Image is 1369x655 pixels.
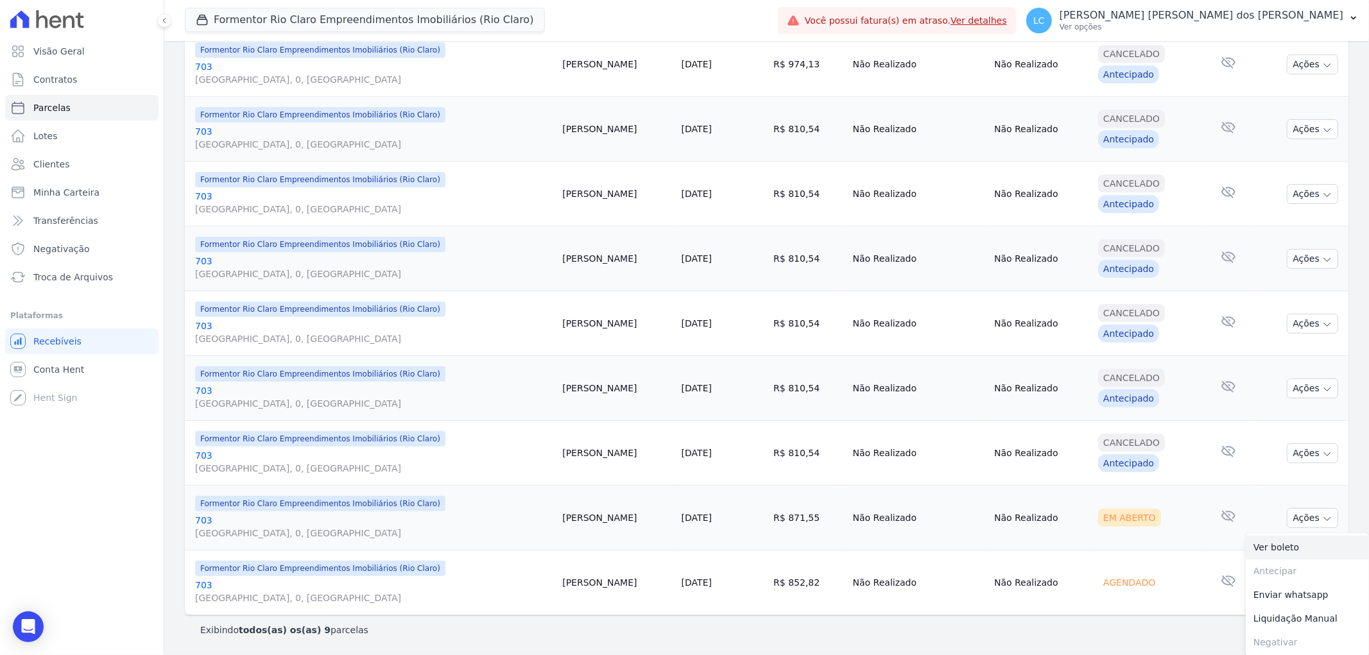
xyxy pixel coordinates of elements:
[848,162,989,226] td: Não Realizado
[195,60,552,86] a: 703[GEOGRAPHIC_DATA], 0, [GEOGRAPHIC_DATA]
[5,151,159,177] a: Clientes
[33,242,90,255] span: Negativação
[195,591,552,604] span: [GEOGRAPHIC_DATA], 0, [GEOGRAPHIC_DATA]
[1287,443,1338,463] button: Ações
[1098,239,1165,257] div: Cancelado
[33,158,69,171] span: Clientes
[989,421,1093,486] td: Não Realizado
[33,335,82,348] span: Recebíveis
[768,226,847,291] td: R$ 810,54
[848,421,989,486] td: Não Realizado
[5,67,159,92] a: Contratos
[5,264,159,290] a: Troca de Arquivos
[682,448,712,458] a: [DATE]
[848,226,989,291] td: Não Realizado
[1098,369,1165,387] div: Cancelado
[768,291,847,356] td: R$ 810,54
[33,45,85,58] span: Visão Geral
[989,162,1093,226] td: Não Realizado
[682,253,712,264] a: [DATE]
[200,624,368,636] p: Exibindo parcelas
[1098,45,1165,63] div: Cancelado
[848,356,989,421] td: Não Realizado
[1287,379,1338,398] button: Ações
[195,107,445,123] span: Formentor Rio Claro Empreendimentos Imobiliários (Rio Claro)
[768,356,847,421] td: R$ 810,54
[1246,559,1369,583] span: Antecipar
[195,332,552,345] span: [GEOGRAPHIC_DATA], 0, [GEOGRAPHIC_DATA]
[989,32,1093,97] td: Não Realizado
[33,271,113,284] span: Troca de Arquivos
[682,577,712,588] a: [DATE]
[1098,195,1159,213] div: Antecipado
[195,527,552,540] span: [GEOGRAPHIC_DATA], 0, [GEOGRAPHIC_DATA]
[5,357,159,382] a: Conta Hent
[989,291,1093,356] td: Não Realizado
[1098,304,1165,322] div: Cancelado
[195,138,552,151] span: [GEOGRAPHIC_DATA], 0, [GEOGRAPHIC_DATA]
[682,189,712,199] a: [DATE]
[1098,260,1159,278] div: Antecipado
[195,302,445,317] span: Formentor Rio Claro Empreendimentos Imobiliários (Rio Claro)
[195,203,552,216] span: [GEOGRAPHIC_DATA], 0, [GEOGRAPHIC_DATA]
[1098,325,1159,343] div: Antecipado
[989,226,1093,291] td: Não Realizado
[557,550,676,615] td: [PERSON_NAME]
[195,496,445,511] span: Formentor Rio Claro Empreendimentos Imobiliários (Rio Claro)
[1098,130,1159,148] div: Antecipado
[1033,16,1045,25] span: LC
[195,449,552,475] a: 703[GEOGRAPHIC_DATA], 0, [GEOGRAPHIC_DATA]
[195,397,552,410] span: [GEOGRAPHIC_DATA], 0, [GEOGRAPHIC_DATA]
[33,214,98,227] span: Transferências
[5,328,159,354] a: Recebíveis
[1098,434,1165,452] div: Cancelado
[1016,3,1369,38] button: LC [PERSON_NAME] [PERSON_NAME] dos [PERSON_NAME] Ver opções
[768,97,847,162] td: R$ 810,54
[195,579,552,604] a: 703[GEOGRAPHIC_DATA], 0, [GEOGRAPHIC_DATA]
[195,462,552,475] span: [GEOGRAPHIC_DATA], 0, [GEOGRAPHIC_DATA]
[805,14,1007,28] span: Você possui fatura(s) em atraso.
[195,366,445,382] span: Formentor Rio Claro Empreendimentos Imobiliários (Rio Claro)
[682,383,712,393] a: [DATE]
[195,384,552,410] a: 703[GEOGRAPHIC_DATA], 0, [GEOGRAPHIC_DATA]
[195,255,552,280] a: 703[GEOGRAPHIC_DATA], 0, [GEOGRAPHIC_DATA]
[557,421,676,486] td: [PERSON_NAME]
[239,625,331,635] b: todos(as) os(as) 9
[33,186,99,199] span: Minha Carteira
[195,431,445,447] span: Formentor Rio Claro Empreendimentos Imobiliários (Rio Claro)
[1060,22,1343,32] p: Ver opções
[557,291,676,356] td: [PERSON_NAME]
[768,486,847,550] td: R$ 871,55
[682,124,712,134] a: [DATE]
[557,486,676,550] td: [PERSON_NAME]
[195,268,552,280] span: [GEOGRAPHIC_DATA], 0, [GEOGRAPHIC_DATA]
[33,130,58,142] span: Lotes
[768,421,847,486] td: R$ 810,54
[557,32,676,97] td: [PERSON_NAME]
[848,97,989,162] td: Não Realizado
[1098,454,1159,472] div: Antecipado
[33,73,77,86] span: Contratos
[5,208,159,234] a: Transferências
[5,180,159,205] a: Minha Carteira
[5,123,159,149] a: Lotes
[557,226,676,291] td: [PERSON_NAME]
[768,32,847,97] td: R$ 974,13
[195,237,445,252] span: Formentor Rio Claro Empreendimentos Imobiliários (Rio Claro)
[1098,110,1165,128] div: Cancelado
[1246,583,1369,607] a: Enviar whatsapp
[557,97,676,162] td: [PERSON_NAME]
[5,38,159,64] a: Visão Geral
[33,363,84,376] span: Conta Hent
[557,356,676,421] td: [PERSON_NAME]
[5,236,159,262] a: Negativação
[195,172,445,187] span: Formentor Rio Claro Empreendimentos Imobiliários (Rio Claro)
[13,611,44,642] div: Open Intercom Messenger
[557,162,676,226] td: [PERSON_NAME]
[989,550,1093,615] td: Não Realizado
[1287,55,1338,74] button: Ações
[1246,536,1369,559] a: Ver boleto
[195,319,552,345] a: 703[GEOGRAPHIC_DATA], 0, [GEOGRAPHIC_DATA]
[195,514,552,540] a: 703[GEOGRAPHIC_DATA], 0, [GEOGRAPHIC_DATA]
[848,291,989,356] td: Não Realizado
